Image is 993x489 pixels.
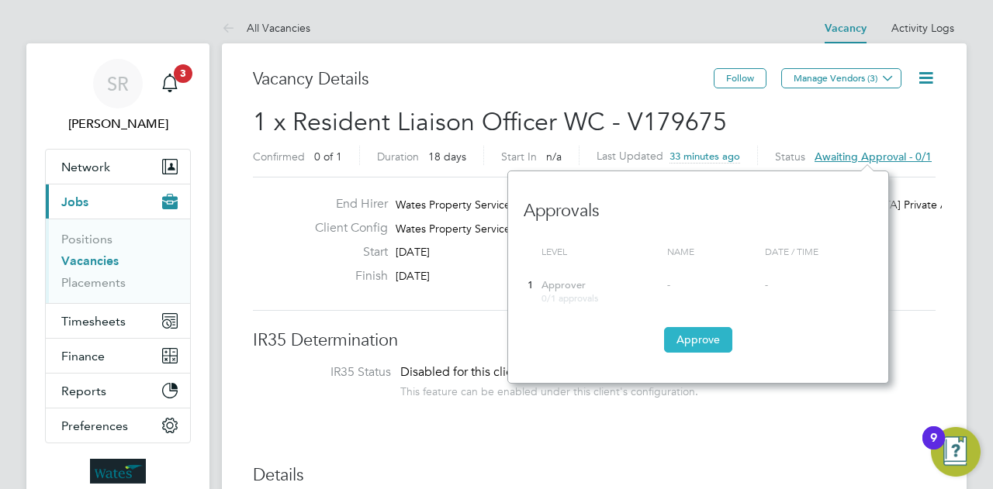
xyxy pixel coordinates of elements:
span: Disabled for this client. [400,364,527,380]
a: Positions [61,232,112,246]
label: Client Config [303,220,388,236]
div: - [765,279,869,292]
a: Activity Logs [891,21,954,35]
h3: IR35 Determination [253,329,936,352]
a: Vacancy [825,22,867,35]
span: 0 of 1 [314,150,342,164]
a: All Vacancies [222,21,310,35]
span: 33 minutes ago [669,150,740,163]
div: Name [663,238,761,266]
a: SR[PERSON_NAME] [45,59,191,133]
span: n/a [546,150,562,164]
span: Stacy Reed [45,115,191,133]
span: Awaiting approval - 0/1 [815,150,932,164]
h3: Details [253,464,936,487]
button: Timesheets [46,304,190,338]
span: Jobs [61,195,88,209]
button: Follow [714,68,766,88]
button: Preferences [46,408,190,443]
label: Last Updated [597,149,663,163]
span: Finance [61,349,105,363]
div: This feature can be enabled under this client's configuration. [400,381,698,398]
label: End Hirer [303,196,388,212]
span: Wates Property Services Ltd (Central & N… [396,222,610,236]
a: Go to home page [45,459,191,484]
h3: Approvals [524,184,873,222]
button: Approve [664,327,732,352]
span: Approver [541,278,586,291]
label: Start In [501,150,537,164]
h3: Vacancy Details [253,68,714,91]
span: Preferences [61,418,128,433]
span: 1 x Resident Liaison Officer WC - V179675 [253,107,727,137]
a: Placements [61,275,126,290]
a: 3 [154,59,185,108]
div: 9 [930,438,937,458]
span: Wates Property Services Limited [396,198,555,212]
div: 1 [524,271,538,300]
span: Timesheets [61,314,126,329]
button: Open Resource Center, 9 new notifications [931,427,981,477]
label: Start [303,244,388,260]
span: [DATE] [396,245,430,259]
a: Vacancies [61,253,119,268]
button: Reports [46,374,190,408]
button: Manage Vendors (3) [781,68,901,88]
img: wates-logo-retina.png [90,459,146,484]
div: Jobs [46,219,190,303]
div: Date / time [761,238,873,266]
button: Jobs [46,184,190,219]
span: Reports [61,384,106,398]
label: IR35 Status [268,364,391,381]
span: 0/1 approvals [541,291,598,304]
button: Finance [46,339,190,373]
div: Level [538,238,663,266]
span: [DATE] [396,269,430,283]
label: Duration [377,150,419,164]
div: - [667,279,757,292]
span: SR [107,74,129,94]
label: Status [775,150,805,164]
span: 18 days [428,150,466,164]
span: Network [61,160,110,174]
label: Confirmed [253,150,305,164]
label: Finish [303,268,388,284]
button: Network [46,150,190,184]
span: 3 [174,64,192,83]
